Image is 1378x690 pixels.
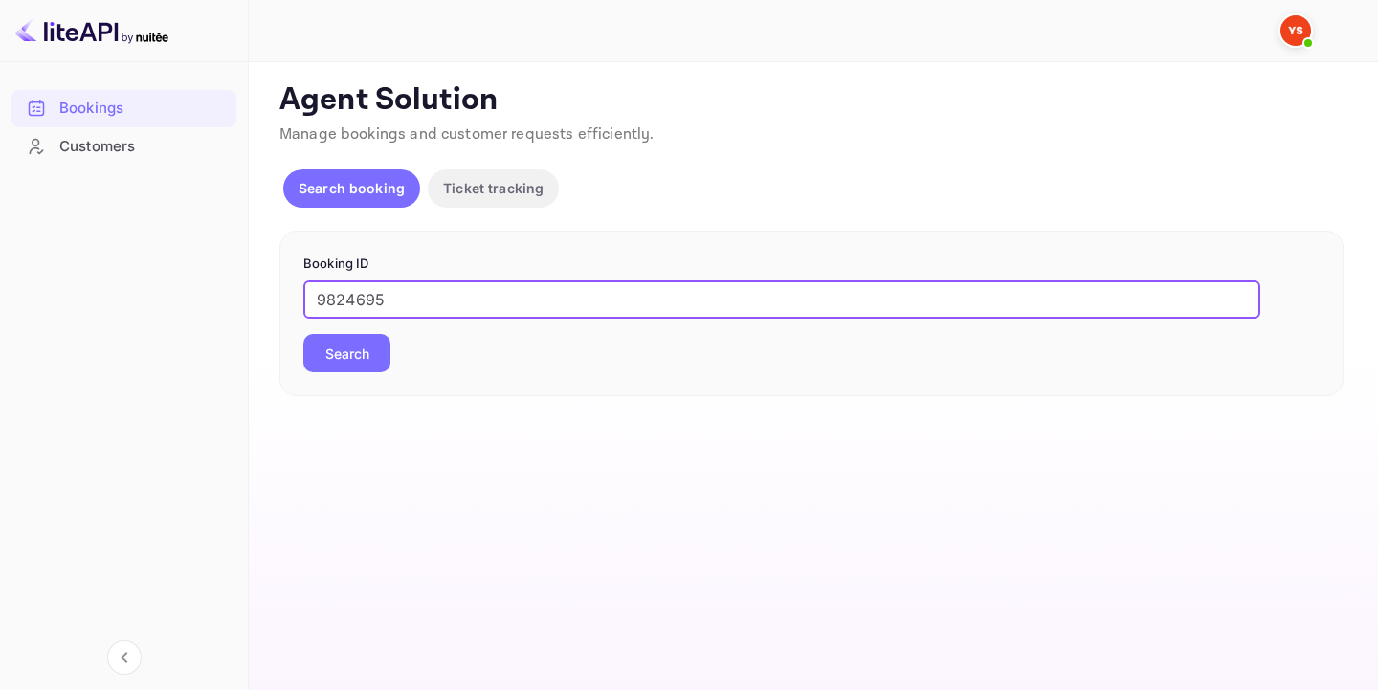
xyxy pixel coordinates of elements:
[279,81,1344,120] p: Agent Solution
[299,178,405,198] p: Search booking
[303,280,1260,319] input: Enter Booking ID (e.g., 63782194)
[303,255,1320,274] p: Booking ID
[59,136,227,158] div: Customers
[59,98,227,120] div: Bookings
[1280,15,1311,46] img: Yandex Support
[11,128,236,166] div: Customers
[15,15,168,46] img: LiteAPI logo
[11,90,236,125] a: Bookings
[443,178,544,198] p: Ticket tracking
[107,640,142,675] button: Collapse navigation
[11,128,236,164] a: Customers
[303,334,390,372] button: Search
[279,124,655,145] span: Manage bookings and customer requests efficiently.
[11,90,236,127] div: Bookings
